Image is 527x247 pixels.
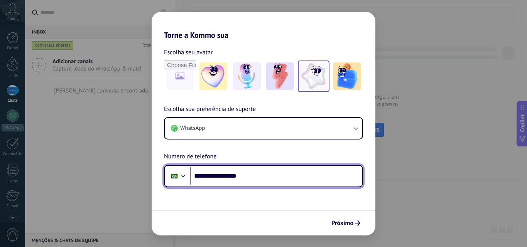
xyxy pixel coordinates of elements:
[331,220,353,226] span: Próximo
[167,168,182,184] div: Brazil: + 55
[164,152,216,162] span: Número de telefone
[164,47,213,57] span: Escolha seu avatar
[164,104,256,114] span: Escolha sua preferência de suporte
[333,62,361,90] img: -5.jpeg
[165,118,362,139] button: WhatsApp
[199,62,227,90] img: -1.jpeg
[328,217,364,230] button: Próximo
[300,62,328,90] img: -4.jpeg
[152,12,375,40] h2: Torne a Kommo sua
[180,124,205,132] span: WhatsApp
[266,62,294,90] img: -3.jpeg
[233,62,261,90] img: -2.jpeg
